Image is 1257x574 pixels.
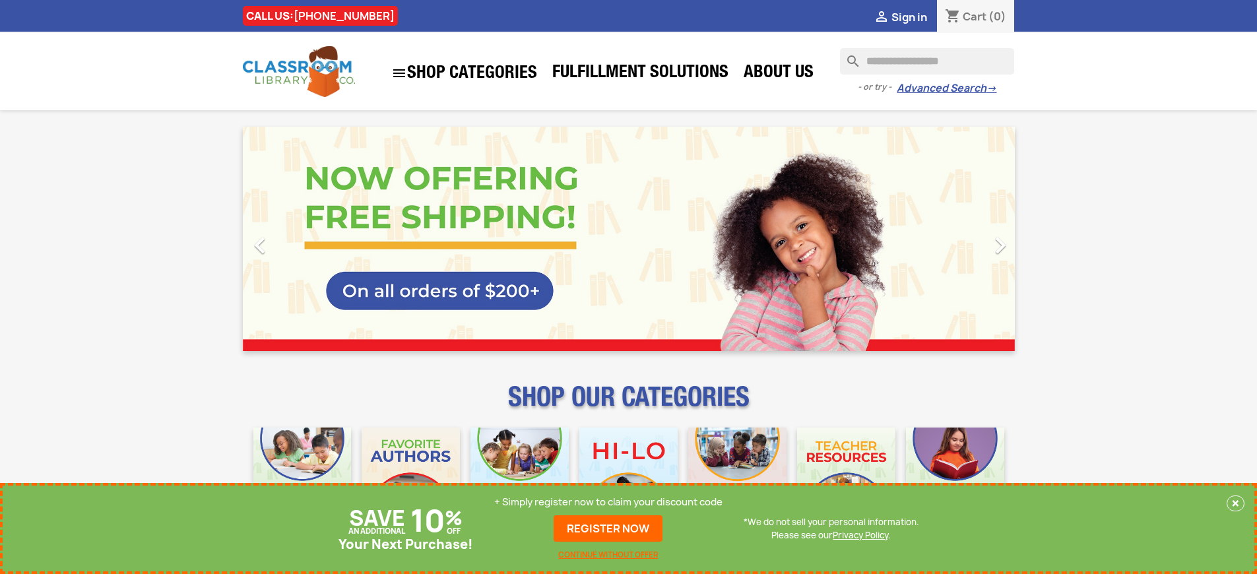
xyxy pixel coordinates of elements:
img: CLC_Bulk_Mobile.jpg [253,428,352,526]
a: Advanced Search→ [897,82,996,95]
span: Cart [963,9,986,24]
img: CLC_Favorite_Authors_Mobile.jpg [362,428,460,526]
ul: Carousel container [243,127,1015,351]
img: CLC_Fiction_Nonfiction_Mobile.jpg [688,428,787,526]
a: [PHONE_NUMBER] [294,9,395,23]
a: Fulfillment Solutions [546,61,735,87]
a:  Sign in [874,10,927,24]
i:  [984,229,1017,262]
i:  [391,65,407,81]
i:  [874,10,889,26]
img: CLC_Dyslexia_Mobile.jpg [906,428,1004,526]
i: shopping_cart [945,9,961,25]
span: (0) [988,9,1006,24]
img: CLC_Phonics_And_Decodables_Mobile.jpg [470,428,569,526]
span: - or try - [858,80,897,94]
div: CALL US: [243,6,398,26]
a: SHOP CATEGORIES [385,59,544,88]
span: Sign in [891,10,927,24]
a: Next [899,127,1015,351]
span: → [986,82,996,95]
a: Previous [243,127,359,351]
img: CLC_Teacher_Resources_Mobile.jpg [797,428,895,526]
i:  [243,229,276,262]
img: CLC_HiLo_Mobile.jpg [579,428,678,526]
i: search [840,48,856,64]
img: Classroom Library Company [243,46,355,97]
input: Search [840,48,1014,75]
p: SHOP OUR CATEGORIES [243,393,1015,417]
a: About Us [737,61,820,87]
